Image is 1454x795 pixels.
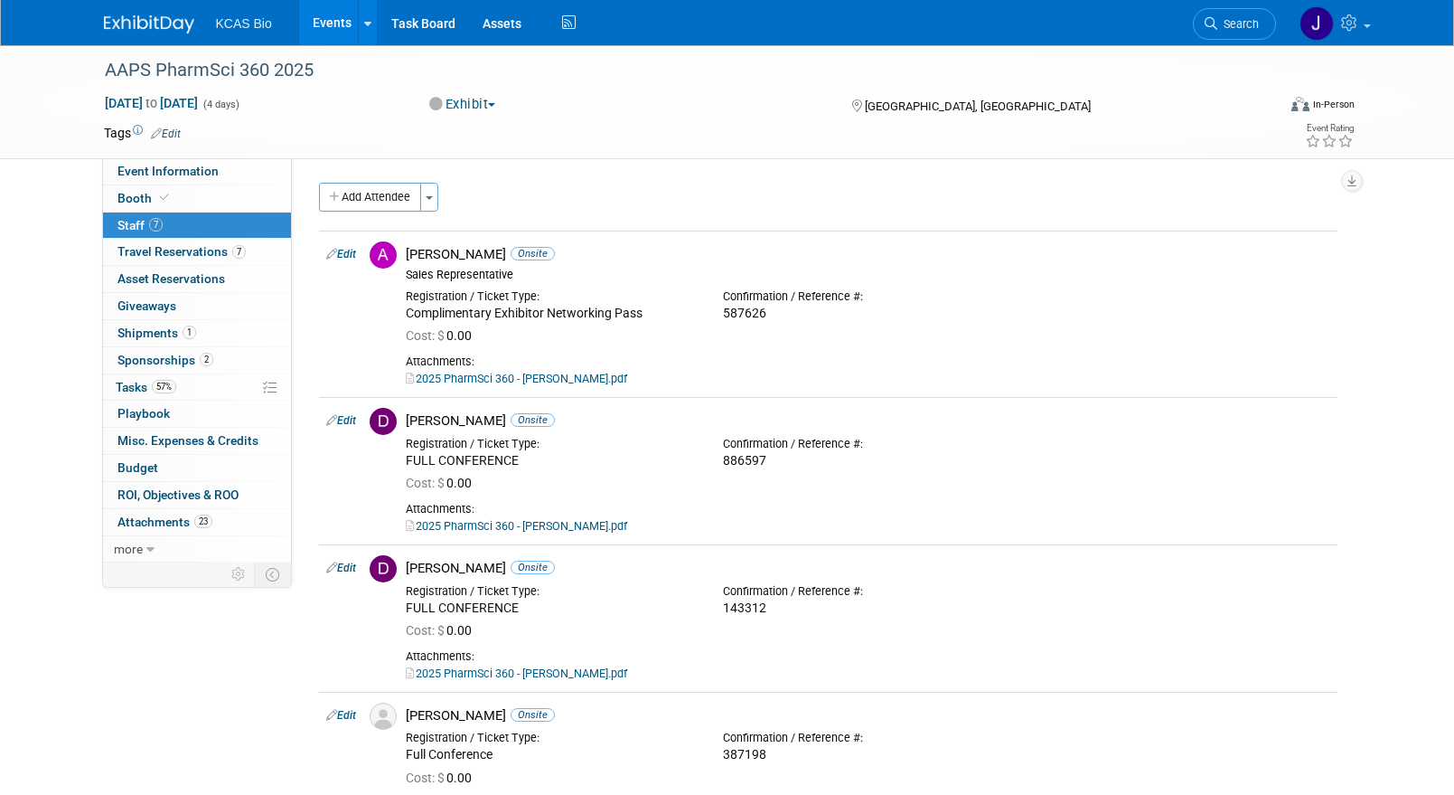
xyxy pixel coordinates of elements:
span: 7 [232,245,246,259]
a: Giveaways [103,293,291,319]
span: 0.00 [406,771,479,785]
div: FULL CONFERENCE [406,453,696,469]
i: Booth reservation complete [160,193,169,203]
div: Full Conference [406,747,696,763]
a: Tasks57% [103,374,291,401]
div: Confirmation / Reference #: [723,731,1013,745]
span: Misc. Expenses & Credits [117,433,258,448]
span: more [114,542,143,556]
a: Shipments1 [103,320,291,346]
a: Attachments23 [103,509,291,535]
span: 1 [183,326,196,339]
div: 143312 [723,601,1013,617]
div: Attachments: [406,502,1330,516]
span: Event Information [117,164,219,178]
span: to [143,96,160,110]
a: ROI, Objectives & ROO [103,482,291,508]
div: Complimentary Exhibitor Networking Pass [406,306,696,322]
span: Cost: $ [406,771,446,785]
span: 0.00 [406,328,479,343]
span: [GEOGRAPHIC_DATA], [GEOGRAPHIC_DATA] [865,99,1091,113]
a: Event Information [103,158,291,185]
img: D.jpg [370,408,397,435]
div: [PERSON_NAME] [406,246,1330,263]
span: [DATE] [DATE] [104,95,199,111]
span: Asset Reservations [117,271,225,286]
a: Travel Reservations7 [103,239,291,265]
a: Search [1193,8,1276,40]
div: 587626 [723,306,1013,322]
td: Toggle Event Tabs [254,563,291,586]
div: In-Person [1312,98,1355,111]
a: Edit [326,248,356,260]
span: 7 [149,218,163,232]
div: AAPS PharmSci 360 2025 [98,54,1249,87]
a: Playbook [103,401,291,427]
a: Staff7 [103,213,291,239]
img: Jason Hannah [1299,6,1334,41]
a: 2025 PharmSci 360 - [PERSON_NAME].pdf [406,667,627,680]
a: Edit [326,562,356,574]
span: Onsite [511,561,555,574]
span: 23 [194,515,212,528]
button: Exhibit [423,95,502,114]
span: Tasks [116,380,176,394]
img: Format-Inperson.png [1291,97,1309,111]
div: Event Format [1169,94,1356,121]
span: Cost: $ [406,623,446,638]
div: Registration / Ticket Type: [406,437,696,451]
div: Confirmation / Reference #: [723,584,1013,599]
span: Giveaways [117,298,176,313]
td: Personalize Event Tab Strip [223,563,255,586]
div: [PERSON_NAME] [406,560,1330,577]
div: Event Rating [1305,124,1354,133]
a: Sponsorships2 [103,347,291,374]
div: Registration / Ticket Type: [406,731,696,745]
span: Budget [117,460,158,475]
span: 0.00 [406,476,479,490]
a: Edit [326,709,356,722]
span: Cost: $ [406,476,446,490]
span: Playbook [117,406,170,421]
a: Booth [103,185,291,212]
span: Onsite [511,708,555,722]
span: (4 days) [202,99,239,110]
a: 2025 PharmSci 360 - [PERSON_NAME].pdf [406,372,627,385]
div: [PERSON_NAME] [406,412,1330,430]
div: FULL CONFERENCE [406,601,696,617]
img: A.jpg [370,241,397,269]
span: Onsite [511,413,555,427]
a: Edit [326,414,356,427]
img: D.jpg [370,555,397,582]
span: Sponsorships [117,353,213,367]
span: 2 [200,353,213,366]
span: Travel Reservations [117,244,246,259]
span: Attachments [117,515,212,529]
button: Add Attendee [319,183,421,212]
span: Onsite [511,247,555,260]
div: Attachments: [406,355,1330,369]
div: Confirmation / Reference #: [723,437,1013,451]
span: Staff [117,218,163,232]
td: Tags [104,124,181,142]
div: 387198 [723,747,1013,763]
span: Booth [117,191,173,205]
a: Misc. Expenses & Credits [103,428,291,454]
img: ExhibitDay [104,15,194,33]
span: 57% [152,380,176,393]
a: Edit [151,128,181,140]
div: Registration / Ticket Type: [406,289,696,304]
a: Budget [103,455,291,481]
span: Shipments [117,326,196,340]
div: 886597 [723,453,1013,469]
a: 2025 PharmSci 360 - [PERSON_NAME].pdf [406,519,627,533]
span: 0.00 [406,623,479,638]
div: Sales Representative [406,268,1330,282]
span: Cost: $ [406,328,446,343]
span: KCAS Bio [216,16,272,31]
div: Registration / Ticket Type: [406,584,696,599]
div: Attachments: [406,649,1330,664]
span: ROI, Objectives & ROO [117,487,239,502]
div: [PERSON_NAME] [406,707,1330,724]
img: Associate-Profile-5.png [370,703,397,730]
